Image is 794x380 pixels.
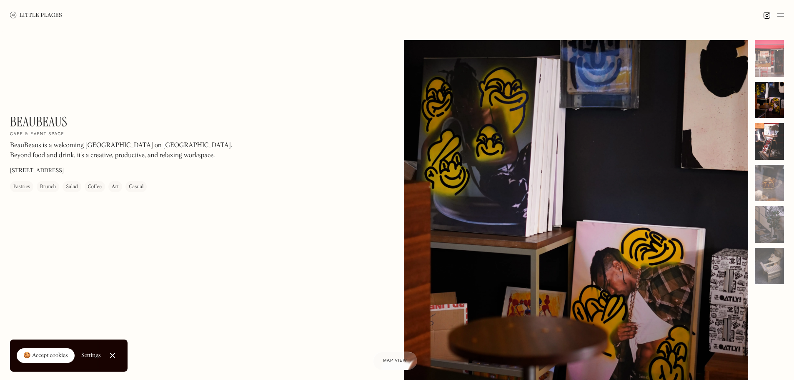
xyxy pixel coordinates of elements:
div: Casual [129,183,143,191]
a: Map view [373,352,417,370]
p: [STREET_ADDRESS] [10,167,64,176]
div: Salad [66,183,78,191]
div: Settings [81,352,101,358]
div: Coffee [88,183,102,191]
a: Settings [81,346,101,365]
div: Art [112,183,119,191]
p: BeauBeaus is a welcoming [GEOGRAPHIC_DATA] on [GEOGRAPHIC_DATA]. Beyond food and drink, it's a cr... [10,141,235,161]
h2: Cafe & event space [10,132,64,138]
span: Map view [383,358,407,363]
a: 🍪 Accept cookies [17,348,75,363]
h1: BeauBeaus [10,114,68,130]
a: Close Cookie Popup [104,347,121,364]
div: Brunch [40,183,56,191]
div: Pastries [13,183,30,191]
div: 🍪 Accept cookies [23,352,68,360]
